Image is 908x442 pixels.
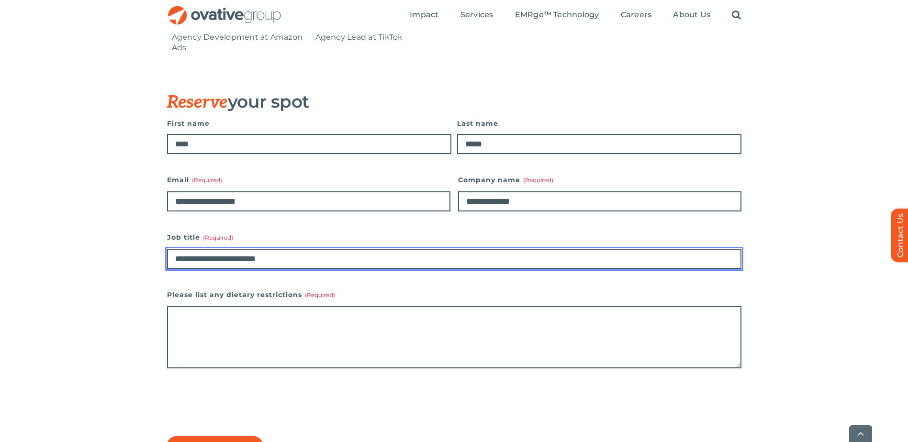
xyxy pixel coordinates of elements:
[523,177,553,184] span: (Required)
[732,10,741,21] a: Search
[621,10,652,21] a: Careers
[167,387,313,425] iframe: reCAPTCHA
[673,10,710,20] span: About Us
[167,117,451,130] label: First name
[167,288,741,301] label: Please list any dietary restrictions
[192,177,222,184] span: (Required)
[167,173,450,187] label: Email
[315,22,449,43] p: Measurement Partner, Global Agency Lead at TikTok
[167,92,694,112] h3: your spot
[410,10,438,20] span: Impact
[458,173,741,187] label: Company name
[515,10,599,21] a: EMRge™ Technology
[410,10,438,21] a: Impact
[167,92,228,113] span: Reserve
[457,117,741,130] label: Last name
[460,10,493,21] a: Services
[167,5,282,14] a: OG_Full_horizontal_RGB
[167,231,741,244] label: Job title
[305,291,335,298] span: (Required)
[673,10,710,21] a: About Us
[621,10,652,20] span: Careers
[460,10,493,20] span: Services
[515,10,599,20] span: EMRge™ Technology
[172,22,306,53] p: Head of Global Independent Agency Development at Amazon Ads
[203,234,233,241] span: (Required)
